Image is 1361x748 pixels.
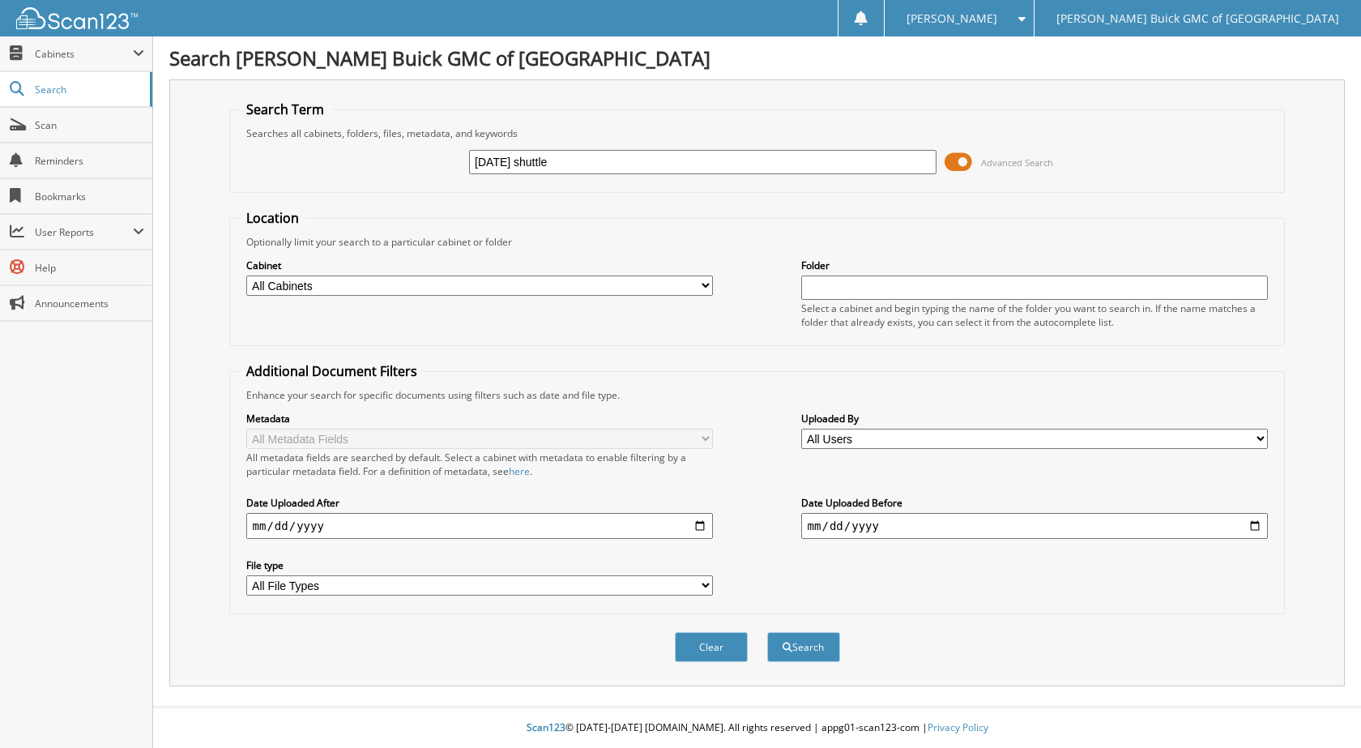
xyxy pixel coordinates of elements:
[169,45,1345,71] h1: Search [PERSON_NAME] Buick GMC of [GEOGRAPHIC_DATA]
[981,156,1053,169] span: Advanced Search
[509,464,530,478] a: here
[35,154,144,168] span: Reminders
[238,388,1277,402] div: Enhance your search for specific documents using filters such as date and file type.
[527,720,565,734] span: Scan123
[35,225,133,239] span: User Reports
[246,558,714,572] label: File type
[35,261,144,275] span: Help
[1056,14,1339,24] span: [PERSON_NAME] Buick GMC of [GEOGRAPHIC_DATA]
[35,47,133,61] span: Cabinets
[801,513,1269,539] input: end
[801,496,1269,510] label: Date Uploaded Before
[246,412,714,425] label: Metadata
[767,632,840,662] button: Search
[801,259,1269,272] label: Folder
[238,362,425,380] legend: Additional Document Filters
[246,451,714,478] div: All metadata fields are searched by default. Select a cabinet with metadata to enable filtering b...
[238,126,1277,140] div: Searches all cabinets, folders, files, metadata, and keywords
[35,118,144,132] span: Scan
[238,209,307,227] legend: Location
[801,412,1269,425] label: Uploaded By
[35,190,144,203] span: Bookmarks
[153,708,1361,748] div: © [DATE]-[DATE] [DOMAIN_NAME]. All rights reserved | appg01-scan123-com |
[35,297,144,310] span: Announcements
[907,14,997,24] span: [PERSON_NAME]
[238,235,1277,249] div: Optionally limit your search to a particular cabinet or folder
[246,259,714,272] label: Cabinet
[16,7,138,29] img: scan123-logo-white.svg
[1280,670,1361,748] iframe: Chat Widget
[928,720,988,734] a: Privacy Policy
[246,513,714,539] input: start
[238,100,332,118] legend: Search Term
[675,632,748,662] button: Clear
[246,496,714,510] label: Date Uploaded After
[801,301,1269,329] div: Select a cabinet and begin typing the name of the folder you want to search in. If the name match...
[35,83,142,96] span: Search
